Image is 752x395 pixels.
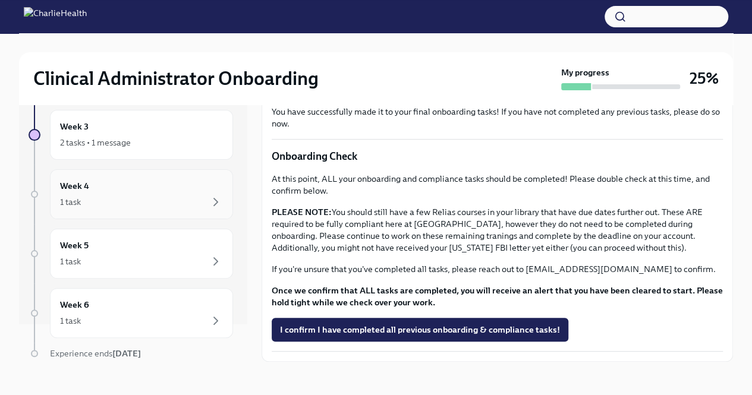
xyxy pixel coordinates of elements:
[29,229,233,279] a: Week 51 task
[60,239,89,252] h6: Week 5
[272,318,568,342] button: I confirm I have completed all previous onboarding & compliance tasks!
[272,285,723,308] strong: Once we confirm that ALL tasks are completed, you will receive an alert that you have been cleare...
[60,255,81,267] div: 1 task
[272,263,723,275] p: If you're unsure that you've completed all tasks, please reach out to [EMAIL_ADDRESS][DOMAIN_NAME...
[50,348,141,359] span: Experience ends
[60,298,89,311] h6: Week 6
[112,348,141,359] strong: [DATE]
[33,67,319,90] h2: Clinical Administrator Onboarding
[60,315,81,327] div: 1 task
[280,324,560,336] span: I confirm I have completed all previous onboarding & compliance tasks!
[60,196,81,208] div: 1 task
[29,288,233,338] a: Week 61 task
[272,106,723,129] p: You have successfully made it to your final onboarding tasks! If you have not completed any previ...
[561,67,609,78] strong: My progress
[272,149,723,163] p: Onboarding Check
[690,68,719,89] h3: 25%
[60,137,131,148] div: 2 tasks • 1 message
[29,110,233,160] a: Week 32 tasks • 1 message
[24,7,87,26] img: CharlieHealth
[272,206,723,254] p: You should still have a few Relias courses in your library that have due dates further out. These...
[60,179,89,192] h6: Week 4
[272,207,332,217] strong: PLEASE NOTE:
[272,173,723,197] p: At this point, ALL your onboarding and compliance tasks should be completed! Please double check ...
[60,120,89,133] h6: Week 3
[29,169,233,219] a: Week 41 task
